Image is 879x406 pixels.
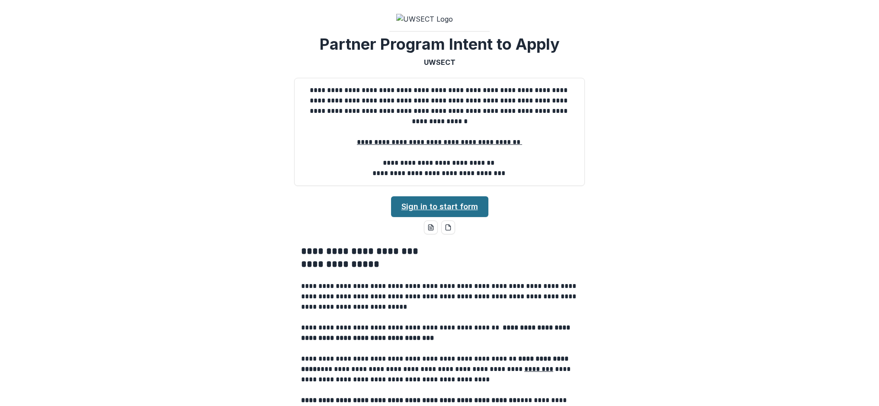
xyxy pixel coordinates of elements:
[396,14,483,24] img: UWSECT Logo
[441,221,455,234] button: pdf-download
[424,57,456,67] p: UWSECT
[320,35,560,54] h2: Partner Program Intent to Apply
[424,221,438,234] button: word-download
[391,196,488,217] a: Sign in to start form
